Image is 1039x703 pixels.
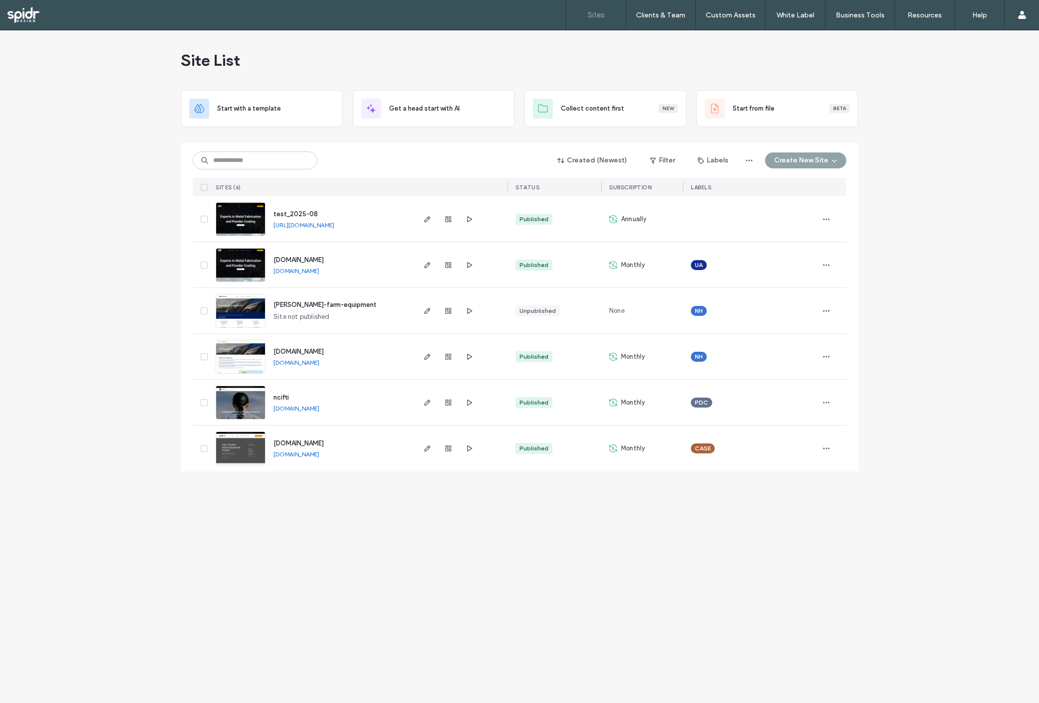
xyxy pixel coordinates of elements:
div: Unpublished [519,306,556,315]
a: [DOMAIN_NAME] [273,439,324,447]
div: Published [519,352,548,361]
label: Sites [588,10,605,19]
span: None [609,306,625,316]
a: ncifti [273,394,289,401]
label: Resources [908,11,942,19]
span: Monthly [621,443,645,453]
span: Site List [181,50,240,70]
label: Help [972,11,987,19]
span: STATUS [516,184,539,191]
span: Start with a template [217,104,281,114]
button: Filter [640,152,685,168]
div: New [658,104,678,113]
span: LABELS [691,184,711,191]
span: Monthly [621,260,645,270]
div: Collect content firstNew [524,90,686,127]
div: Get a head start with AI [353,90,515,127]
span: PDC [695,398,708,407]
div: Published [519,261,548,270]
button: Create New Site [765,152,846,168]
span: SITES (6) [216,184,241,191]
a: test_2025-08 [273,210,318,218]
span: SUBSCRIPTION [609,184,651,191]
button: Created (Newest) [549,152,636,168]
span: UA [695,261,703,270]
span: Annually [621,214,647,224]
a: [DOMAIN_NAME] [273,267,319,275]
a: [URL][DOMAIN_NAME] [273,221,334,229]
a: [DOMAIN_NAME] [273,359,319,366]
div: Published [519,215,548,224]
span: Monthly [621,398,645,408]
span: Collect content first [561,104,624,114]
label: Custom Assets [706,11,756,19]
span: Start from file [733,104,775,114]
a: [DOMAIN_NAME] [273,405,319,412]
span: NH [695,352,703,361]
label: Clients & Team [636,11,685,19]
span: Monthly [621,352,645,362]
a: [DOMAIN_NAME] [273,256,324,264]
label: White Label [777,11,814,19]
span: Site not published [273,312,330,322]
div: Start from fileBeta [696,90,858,127]
label: Business Tools [836,11,885,19]
a: [DOMAIN_NAME] [273,450,319,458]
div: Beta [829,104,850,113]
span: CASE [695,444,711,453]
div: Start with a template [181,90,343,127]
span: Get a head start with AI [389,104,460,114]
a: [DOMAIN_NAME] [273,348,324,355]
button: Labels [689,152,737,168]
div: Published [519,398,548,407]
div: Published [519,444,548,453]
a: [PERSON_NAME]-farm-equipment [273,301,377,308]
span: NH [695,306,703,315]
